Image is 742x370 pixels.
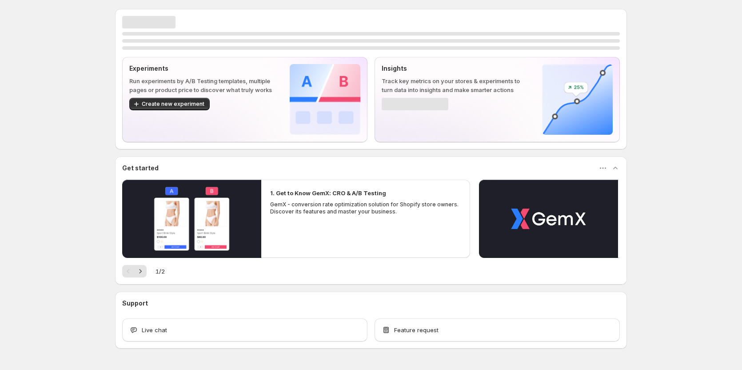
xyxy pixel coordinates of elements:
[382,64,528,73] p: Insights
[122,180,261,258] button: Play video
[122,164,159,173] h3: Get started
[270,189,386,197] h2: 1. Get to Know GemX: CRO & A/B Testing
[134,265,147,277] button: Next
[542,64,613,135] img: Insights
[270,201,461,215] p: GemX - conversion rate optimization solution for Shopify store owners. Discover its features and ...
[129,98,210,110] button: Create new experiment
[394,326,439,334] span: Feature request
[122,299,148,308] h3: Support
[382,76,528,94] p: Track key metrics on your stores & experiments to turn data into insights and make smarter actions
[479,180,618,258] button: Play video
[156,267,165,276] span: 1 / 2
[129,76,275,94] p: Run experiments by A/B Testing templates, multiple pages or product price to discover what truly ...
[142,326,167,334] span: Live chat
[122,265,147,277] nav: Pagination
[290,64,360,135] img: Experiments
[129,64,275,73] p: Experiments
[142,101,204,108] span: Create new experiment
